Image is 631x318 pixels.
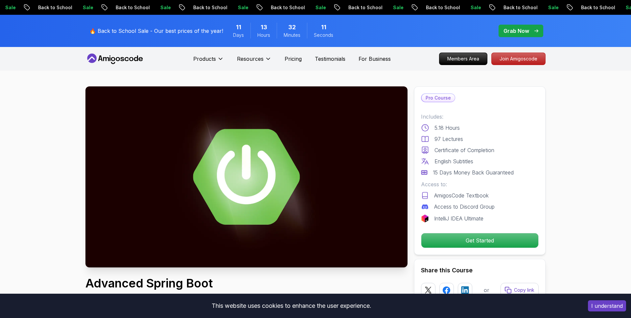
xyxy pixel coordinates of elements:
[422,94,455,102] p: Pro Course
[237,55,264,63] p: Resources
[85,86,408,267] img: advanced-spring-boot_thumbnail
[193,55,216,63] p: Products
[314,32,333,38] span: Seconds
[309,4,330,11] p: Sale
[236,23,241,32] span: 11 Days
[434,157,473,165] p: English Subtitles
[575,4,619,11] p: Back to School
[503,27,529,35] p: Grab Now
[265,4,309,11] p: Back to School
[588,300,626,311] button: Accept cookies
[237,55,271,68] button: Resources
[257,32,270,38] span: Hours
[484,286,489,294] p: or
[421,180,539,188] p: Access to:
[187,4,232,11] p: Back to School
[491,53,546,65] a: Join Amigoscode
[434,124,460,132] p: 5.18 Hours
[89,27,223,35] p: 🔥 Back to School Sale - Our best prices of the year!
[285,55,302,63] a: Pricing
[421,113,539,121] p: Includes:
[434,215,483,222] p: IntelliJ IDEA Ultimate
[421,215,429,222] img: jetbrains logo
[542,4,563,11] p: Sale
[359,55,391,63] a: For Business
[109,4,154,11] p: Back to School
[434,192,489,199] p: AmigosCode Textbook
[421,233,538,248] p: Get Started
[85,292,363,300] p: Dive deep into Spring Boot with our advanced course, designed to take your skills from intermedia...
[420,4,464,11] p: Back to School
[77,4,98,11] p: Sale
[284,32,300,38] span: Minutes
[315,55,345,63] a: Testimonials
[434,135,463,143] p: 97 Lectures
[5,299,578,313] div: This website uses cookies to enhance the user experience.
[434,203,495,211] p: Access to Discord Group
[154,4,175,11] p: Sale
[232,4,253,11] p: Sale
[288,23,296,32] span: 32 Minutes
[193,55,224,68] button: Products
[497,4,542,11] p: Back to School
[433,169,514,176] p: 15 Days Money Back Guaranteed
[321,23,326,32] span: 11 Seconds
[439,53,487,65] a: Members Area
[464,4,485,11] p: Sale
[421,233,539,248] button: Get Started
[85,277,363,290] h1: Advanced Spring Boot
[501,283,539,297] button: Copy link
[492,53,545,65] p: Join Amigoscode
[421,266,539,275] h2: Share this Course
[514,287,534,293] p: Copy link
[261,23,267,32] span: 13 Hours
[434,146,494,154] p: Certificate of Completion
[233,32,244,38] span: Days
[387,4,408,11] p: Sale
[32,4,77,11] p: Back to School
[439,53,487,65] p: Members Area
[342,4,387,11] p: Back to School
